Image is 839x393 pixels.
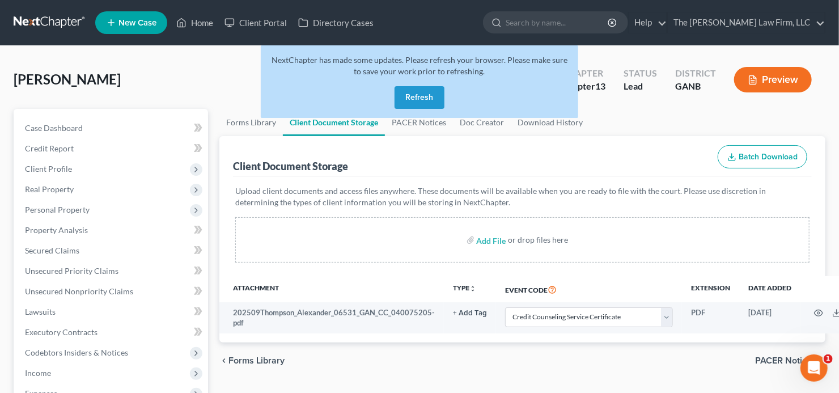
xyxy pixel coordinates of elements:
td: PDF [682,302,739,333]
span: [PERSON_NAME] [14,71,121,87]
a: Case Dashboard [16,118,208,138]
span: 1 [824,354,833,364]
span: Unsecured Priority Claims [25,266,118,276]
a: Executory Contracts [16,322,208,343]
span: 13 [595,81,605,91]
a: Directory Cases [293,12,379,33]
button: PACER Notices chevron_right [755,356,825,365]
span: Property Analysis [25,225,88,235]
a: Property Analysis [16,220,208,240]
a: Forms Library [219,109,283,136]
div: Chapter [562,67,605,80]
th: Extension [682,276,739,302]
th: Attachment [219,276,444,302]
span: Unsecured Nonpriority Claims [25,286,133,296]
th: Event Code [496,276,682,302]
div: District [675,67,716,80]
button: TYPEunfold_more [453,285,476,292]
div: GANB [675,80,716,93]
a: Client Portal [219,12,293,33]
a: Unsecured Priority Claims [16,261,208,281]
td: [DATE] [739,302,800,333]
a: Secured Claims [16,240,208,261]
span: Income [25,368,51,378]
span: Case Dashboard [25,123,83,133]
span: Forms Library [228,356,285,365]
span: Batch Download [739,152,798,162]
button: chevron_left Forms Library [219,356,285,365]
a: Home [171,12,219,33]
div: or drop files here [509,234,569,246]
a: The [PERSON_NAME] Law Firm, LLC [668,12,825,33]
i: unfold_more [469,285,476,292]
span: Executory Contracts [25,327,98,337]
a: Help [629,12,667,33]
i: chevron_left [219,356,228,365]
td: 202509Thompson_Alexander_06531_GAN_CC_040075205-pdf [219,302,444,333]
button: + Add Tag [453,310,487,317]
a: Unsecured Nonpriority Claims [16,281,208,302]
span: Secured Claims [25,246,79,255]
a: Credit Report [16,138,208,159]
th: Date added [739,276,800,302]
span: Credit Report [25,143,74,153]
span: Client Profile [25,164,72,174]
a: Lawsuits [16,302,208,322]
span: Real Property [25,184,74,194]
a: + Add Tag [453,307,487,318]
div: Chapter [562,80,605,93]
span: NextChapter has made some updates. Please refresh your browser. Please make sure to save your wor... [272,55,567,76]
button: Preview [734,67,812,92]
span: Lawsuits [25,307,56,316]
iframe: Intercom live chat [800,354,828,382]
div: Lead [624,80,657,93]
div: Status [624,67,657,80]
span: Personal Property [25,205,90,214]
p: Upload client documents and access files anywhere. These documents will be available when you are... [235,185,810,208]
span: Codebtors Insiders & Notices [25,348,128,357]
span: PACER Notices [755,356,816,365]
span: New Case [118,19,156,27]
div: Client Document Storage [233,159,348,173]
button: Batch Download [718,145,807,169]
input: Search by name... [506,12,609,33]
button: Refresh [395,86,444,109]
